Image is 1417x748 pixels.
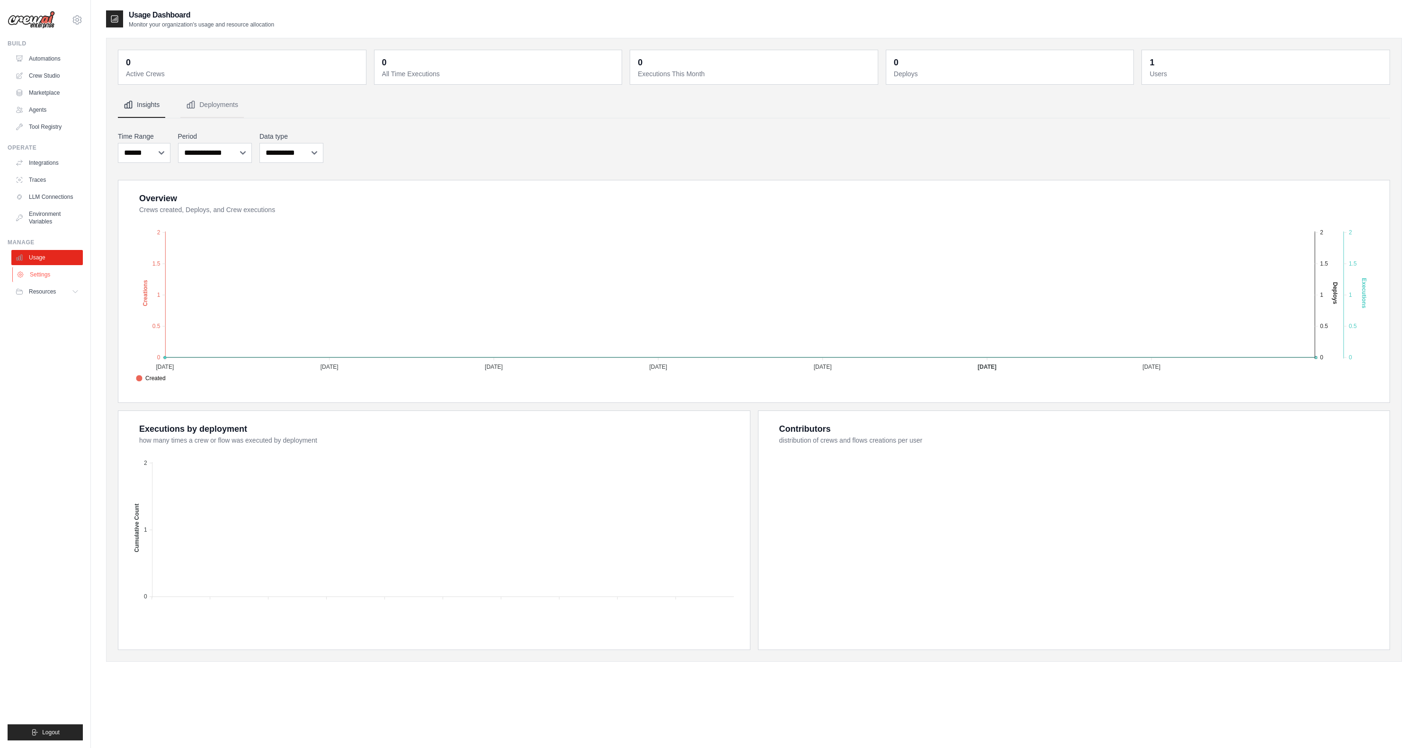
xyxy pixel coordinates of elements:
[8,239,83,246] div: Manage
[1320,354,1323,361] tspan: 0
[129,21,274,28] p: Monitor your organization's usage and resource allocation
[8,144,83,151] div: Operate
[382,69,616,79] dt: All Time Executions
[1142,364,1160,370] tspan: [DATE]
[259,132,323,141] label: Data type
[1320,260,1328,267] tspan: 1.5
[144,593,147,600] tspan: 0
[638,56,642,69] div: 0
[118,92,165,118] button: Insights
[180,92,244,118] button: Deployments
[779,422,831,436] div: Contributors
[142,280,149,306] text: Creations
[814,364,832,370] tspan: [DATE]
[152,323,160,329] tspan: 0.5
[8,40,83,47] div: Build
[11,68,83,83] a: Crew Studio
[1349,354,1352,361] tspan: 0
[11,189,83,205] a: LLM Connections
[1349,323,1357,329] tspan: 0.5
[1349,260,1357,267] tspan: 1.5
[11,119,83,134] a: Tool Registry
[1320,323,1328,329] tspan: 0.5
[894,69,1128,79] dt: Deploys
[144,460,147,466] tspan: 2
[139,422,247,436] div: Executions by deployment
[1332,282,1338,304] text: Deploys
[139,192,177,205] div: Overview
[321,364,339,370] tspan: [DATE]
[139,205,1378,214] dt: Crews created, Deploys, and Crew executions
[126,56,131,69] div: 0
[8,724,83,740] button: Logout
[157,229,160,236] tspan: 2
[1349,229,1352,236] tspan: 2
[1349,292,1352,298] tspan: 1
[649,364,667,370] tspan: [DATE]
[139,436,739,445] dt: how many times a crew or flow was executed by deployment
[144,526,147,533] tspan: 1
[11,172,83,187] a: Traces
[136,374,166,383] span: Created
[29,288,56,295] span: Resources
[485,364,503,370] tspan: [DATE]
[11,155,83,170] a: Integrations
[42,729,60,736] span: Logout
[11,51,83,66] a: Automations
[157,354,160,361] tspan: 0
[8,11,55,29] img: Logo
[894,56,899,69] div: 0
[118,132,170,141] label: Time Range
[129,9,274,21] h2: Usage Dashboard
[11,284,83,299] button: Resources
[1150,56,1154,69] div: 1
[178,132,252,141] label: Period
[134,504,140,552] text: Cumulative Count
[11,102,83,117] a: Agents
[12,267,84,282] a: Settings
[1320,292,1323,298] tspan: 1
[382,56,387,69] div: 0
[156,364,174,370] tspan: [DATE]
[1320,229,1323,236] tspan: 2
[978,364,997,370] tspan: [DATE]
[779,436,1379,445] dt: distribution of crews and flows creations per user
[157,292,160,298] tspan: 1
[152,260,160,267] tspan: 1.5
[638,69,872,79] dt: Executions This Month
[11,206,83,229] a: Environment Variables
[11,85,83,100] a: Marketplace
[118,92,1390,118] nav: Tabs
[126,69,360,79] dt: Active Crews
[11,250,83,265] a: Usage
[1150,69,1384,79] dt: Users
[1361,278,1367,308] text: Executions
